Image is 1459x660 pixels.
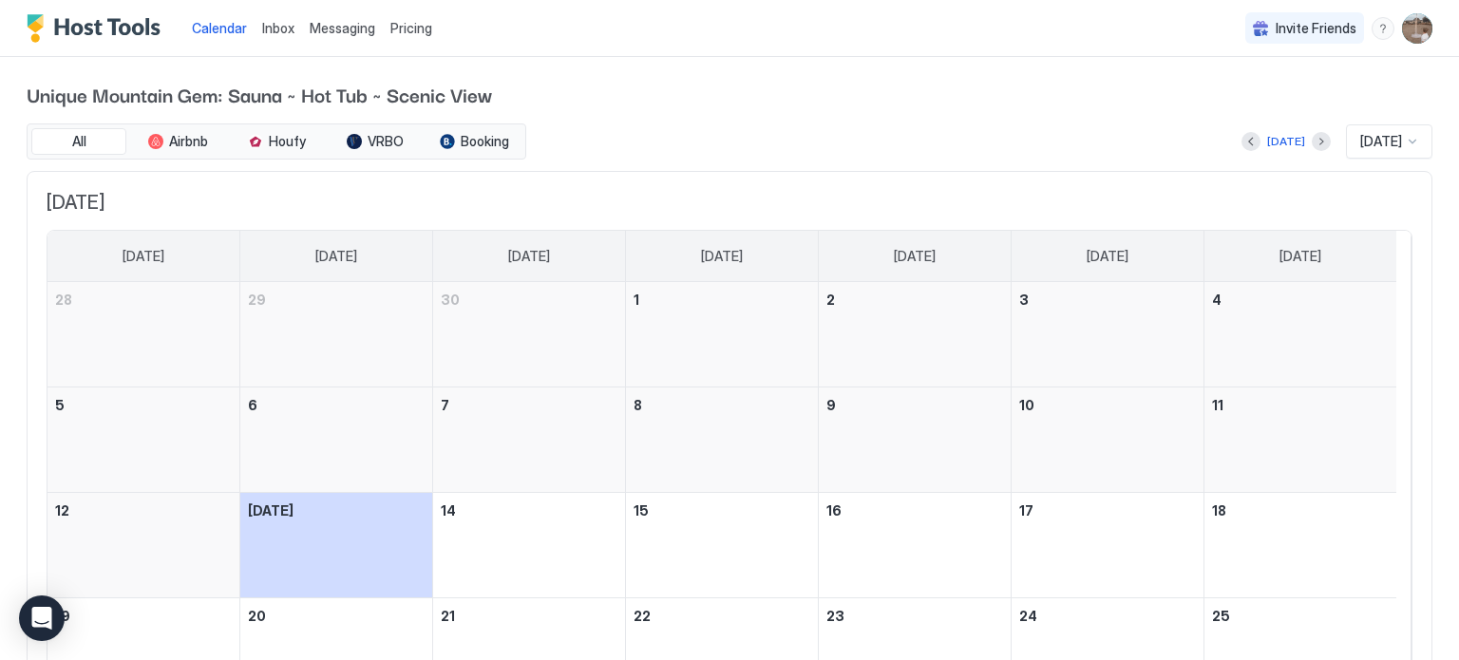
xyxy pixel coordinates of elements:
span: 24 [1019,608,1037,624]
a: October 13, 2025 [240,493,432,528]
td: October 8, 2025 [626,387,819,493]
span: 5 [55,397,65,413]
span: 29 [248,292,266,308]
span: [DATE] [123,248,164,265]
span: 18 [1212,502,1226,519]
span: [DATE] [315,248,357,265]
a: October 16, 2025 [819,493,1011,528]
a: October 12, 2025 [47,493,239,528]
span: 15 [634,502,649,519]
td: October 7, 2025 [433,387,626,493]
span: 20 [248,608,266,624]
span: Messaging [310,20,375,36]
span: [DATE] [508,248,550,265]
button: Booking [426,128,521,155]
span: All [72,133,86,150]
a: Messaging [310,18,375,38]
td: October 15, 2025 [626,493,819,598]
td: October 12, 2025 [47,493,240,598]
button: Houfy [229,128,324,155]
div: User profile [1402,13,1432,44]
button: Previous month [1241,132,1260,151]
td: September 30, 2025 [433,282,626,387]
button: Next month [1312,132,1331,151]
a: September 29, 2025 [240,282,432,317]
span: Invite Friends [1276,20,1356,37]
a: Saturday [1260,231,1340,282]
span: 14 [441,502,456,519]
a: October 17, 2025 [1012,493,1203,528]
a: Wednesday [682,231,762,282]
a: Inbox [262,18,294,38]
a: October 18, 2025 [1204,493,1396,528]
span: [DATE] [1279,248,1321,265]
a: October 3, 2025 [1012,282,1203,317]
a: Calendar [192,18,247,38]
td: September 28, 2025 [47,282,240,387]
span: [DATE] [47,191,1412,215]
span: 3 [1019,292,1029,308]
button: [DATE] [1264,130,1308,153]
a: October 11, 2025 [1204,387,1396,423]
a: October 4, 2025 [1204,282,1396,317]
a: Friday [1068,231,1147,282]
span: 2 [826,292,835,308]
a: October 23, 2025 [819,598,1011,633]
span: 23 [826,608,844,624]
td: October 9, 2025 [818,387,1011,493]
td: October 11, 2025 [1203,387,1396,493]
span: 11 [1212,397,1223,413]
span: Pricing [390,20,432,37]
span: VRBO [368,133,404,150]
span: 17 [1019,502,1033,519]
a: September 30, 2025 [433,282,625,317]
button: All [31,128,126,155]
span: 1 [634,292,639,308]
td: October 10, 2025 [1011,387,1203,493]
span: 7 [441,397,449,413]
span: [DATE] [894,248,936,265]
span: 30 [441,292,460,308]
a: October 6, 2025 [240,387,432,423]
a: October 15, 2025 [626,493,818,528]
span: 22 [634,608,651,624]
td: October 13, 2025 [240,493,433,598]
td: October 1, 2025 [626,282,819,387]
a: October 24, 2025 [1012,598,1203,633]
td: October 2, 2025 [818,282,1011,387]
a: October 1, 2025 [626,282,818,317]
td: October 4, 2025 [1203,282,1396,387]
td: October 5, 2025 [47,387,240,493]
a: October 19, 2025 [47,598,239,633]
a: October 2, 2025 [819,282,1011,317]
span: Booking [461,133,509,150]
span: Unique Mountain Gem: Sauna ~ Hot Tub ~ Scenic View [27,80,1432,108]
a: October 22, 2025 [626,598,818,633]
span: Airbnb [169,133,208,150]
a: Monday [296,231,376,282]
a: Thursday [875,231,955,282]
span: 28 [55,292,72,308]
div: Open Intercom Messenger [19,595,65,641]
span: 8 [634,397,642,413]
div: [DATE] [1267,133,1305,150]
button: Airbnb [130,128,225,155]
div: menu [1372,17,1394,40]
button: VRBO [328,128,423,155]
td: September 29, 2025 [240,282,433,387]
span: 12 [55,502,69,519]
span: Houfy [269,133,306,150]
td: October 3, 2025 [1011,282,1203,387]
div: tab-group [27,123,526,160]
a: October 5, 2025 [47,387,239,423]
a: Host Tools Logo [27,14,169,43]
td: October 17, 2025 [1011,493,1203,598]
a: October 25, 2025 [1204,598,1396,633]
span: [DATE] [248,502,294,519]
span: 4 [1212,292,1222,308]
a: September 28, 2025 [47,282,239,317]
td: October 16, 2025 [818,493,1011,598]
span: 16 [826,502,842,519]
span: [DATE] [1360,133,1402,150]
